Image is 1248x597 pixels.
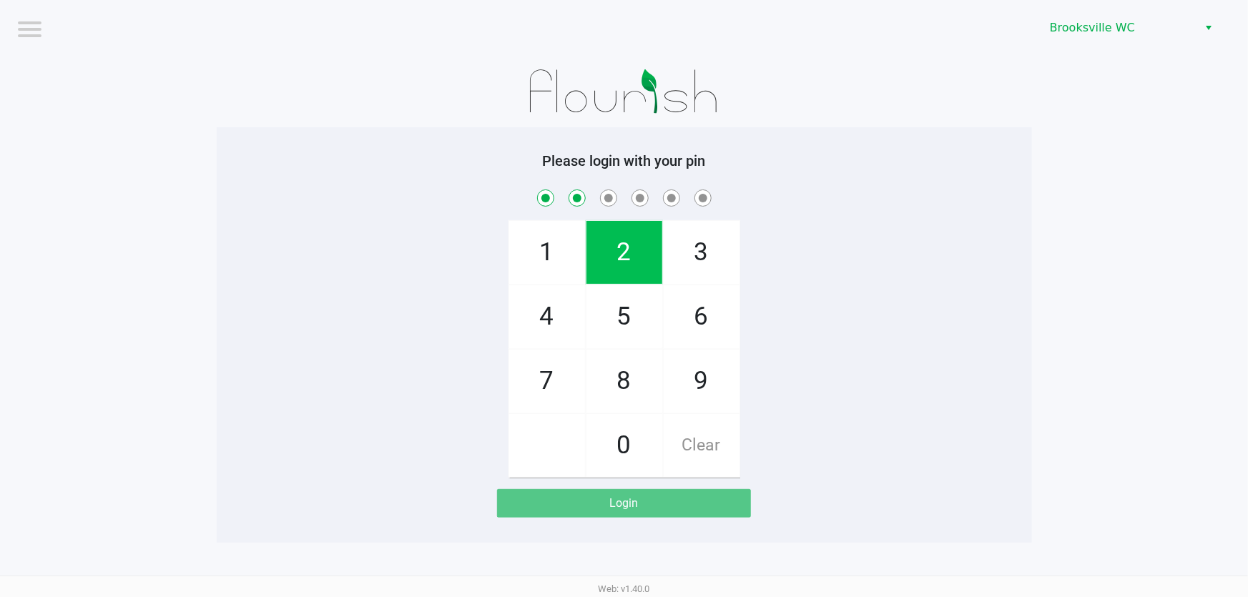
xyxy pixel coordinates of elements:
[509,221,585,284] span: 1
[586,221,662,284] span: 2
[1050,19,1189,36] span: Brooksville WC
[586,350,662,413] span: 8
[227,152,1021,169] h5: Please login with your pin
[664,221,740,284] span: 3
[586,285,662,348] span: 5
[664,414,740,477] span: Clear
[586,414,662,477] span: 0
[599,583,650,594] span: Web: v1.40.0
[509,285,585,348] span: 4
[664,350,740,413] span: 9
[664,285,740,348] span: 6
[1198,15,1219,41] button: Select
[509,350,585,413] span: 7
